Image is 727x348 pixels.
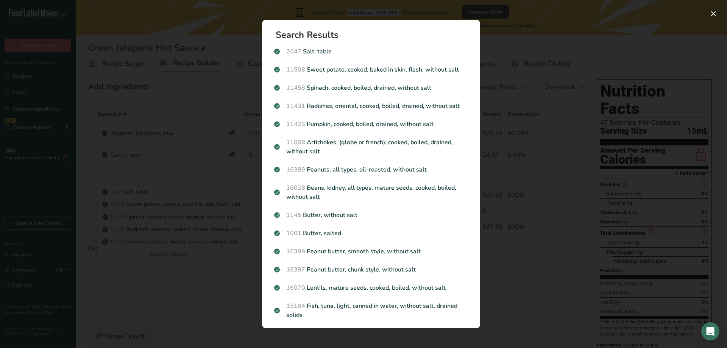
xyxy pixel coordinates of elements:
[274,138,468,156] p: Artichokes, (globe or french), cooked, boiled, drained, without salt
[274,83,468,92] p: Spinach, cooked, boiled, drained, without salt
[274,211,468,220] p: Butter, without salt
[274,265,468,274] p: Peanut butter, chunk style, without salt
[286,184,305,192] span: 16028
[286,120,305,128] span: 11423
[286,302,305,310] span: 15184
[286,66,305,74] span: 11508
[274,229,468,238] p: Butter, salted
[286,138,305,147] span: 11008
[274,65,468,74] p: Sweet potato, cooked, baked in skin, flesh, without salt
[274,283,468,292] p: Lentils, mature seeds, cooked, boiled, without salt
[286,284,305,292] span: 16070
[274,247,468,256] p: Peanut butter, smooth style, without salt
[274,120,468,129] p: Pumpkin, cooked, boiled, drained, without salt
[276,30,473,39] h1: Search Results
[286,165,305,174] span: 16389
[286,247,305,256] span: 16398
[286,229,301,237] span: 1001
[274,183,468,201] p: Beans, kidney, all types, mature seeds, cooked, boiled, without salt
[286,84,305,92] span: 11458
[286,211,301,219] span: 1145
[274,301,468,320] p: Fish, tuna, light, canned in water, without salt, drained solids
[274,101,468,111] p: Radishes, oriental, cooked, boiled, drained, without salt
[286,265,305,274] span: 16397
[701,322,719,340] div: Open Intercom Messenger
[286,102,305,110] span: 11431
[286,47,301,56] span: 2047
[274,165,468,174] p: Peanuts, all types, oil-roasted, without salt
[274,47,468,56] p: Salt, table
